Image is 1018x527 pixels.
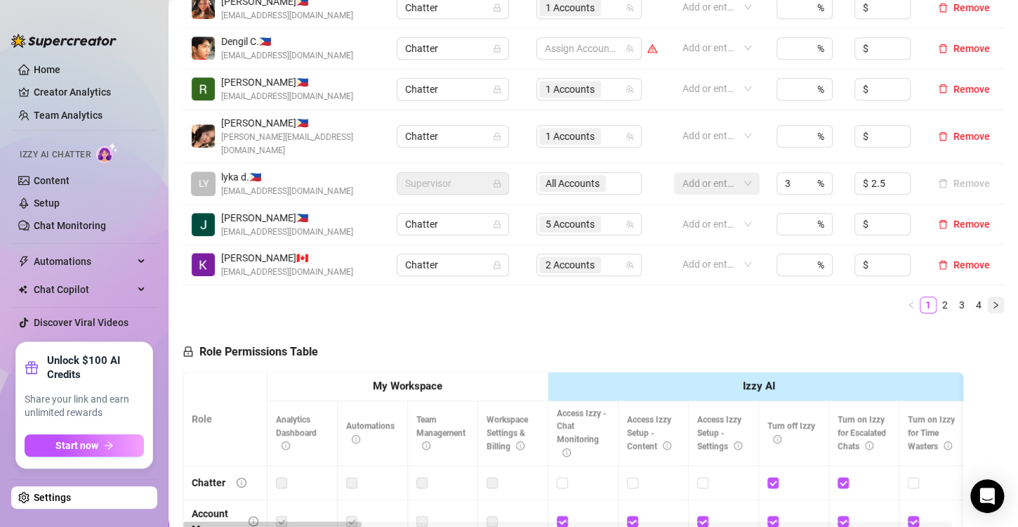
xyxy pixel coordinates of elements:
span: [EMAIL_ADDRESS][DOMAIN_NAME] [221,9,353,22]
span: warning [647,44,657,53]
li: 4 [970,297,987,313]
button: left [903,297,920,313]
span: delete [938,3,948,13]
a: 3 [954,297,970,313]
span: lock [493,4,501,12]
span: Supervisor [405,173,501,194]
span: delete [938,131,948,141]
span: arrow-right [104,441,114,450]
span: lock [493,132,501,141]
span: delete [938,260,948,270]
span: right [991,301,1000,309]
div: Open Intercom Messenger [970,479,1004,513]
strong: My Workspace [373,379,442,392]
li: 3 [953,297,970,313]
span: info-circle [352,435,360,443]
span: info-circle [663,441,671,450]
span: lock [183,346,194,357]
button: Start nowarrow-right [25,434,144,457]
span: [EMAIL_ADDRESS][DOMAIN_NAME] [221,90,353,103]
span: info-circle [865,441,873,450]
span: Start now [55,440,98,451]
a: Setup [34,197,60,209]
span: Automations [346,421,395,444]
a: 4 [971,297,986,313]
button: right [987,297,1004,313]
button: Remove [932,40,996,57]
img: AI Chatter [96,143,118,163]
span: Chatter [405,126,501,147]
span: [EMAIL_ADDRESS][DOMAIN_NAME] [221,185,353,198]
span: lock [493,220,501,228]
img: Kristine Flores [192,253,215,276]
span: team [626,85,634,93]
button: Remove [932,81,996,98]
span: 1 Accounts [539,128,601,145]
button: Remove [932,256,996,273]
a: 1 [920,297,936,313]
span: team [626,220,634,228]
a: Home [34,64,60,75]
span: Remove [953,131,990,142]
img: logo-BBDzfeDw.svg [11,34,117,48]
span: [PERSON_NAME] 🇵🇭 [221,115,380,131]
span: Analytics Dashboard [276,415,317,451]
span: Turn on Izzy for Time Wasters [908,415,955,451]
li: Next Page [987,297,1004,313]
span: Remove [953,43,990,54]
a: Team Analytics [34,110,103,121]
li: 1 [920,297,937,313]
img: Joyce Valerio [192,124,215,148]
span: left [907,301,915,309]
span: Turn off Izzy [767,421,815,444]
span: 2 Accounts [546,257,595,273]
span: info-circle [734,441,742,450]
span: gift [25,360,39,375]
a: Creator Analytics [34,81,146,103]
span: [EMAIL_ADDRESS][DOMAIN_NAME] [221,226,353,239]
span: info-circle [944,441,952,450]
a: Settings [34,492,71,503]
span: 1 Accounts [546,82,595,97]
span: Chatter [405,38,501,59]
button: Remove [932,128,996,145]
span: Remove [953,84,990,95]
span: info-circle [282,441,290,450]
span: lyka d. 🇵🇭 [221,169,353,185]
span: delete [938,84,948,93]
span: Chatter [405,79,501,100]
span: 5 Accounts [546,216,595,232]
span: team [626,261,634,269]
span: Automations [34,250,133,273]
span: Dengil C. 🇵🇭 [221,34,353,49]
span: lock [493,44,501,53]
a: Content [34,175,70,186]
span: 5 Accounts [539,216,601,233]
img: Dengil Consigna [192,37,215,60]
span: Remove [953,2,990,13]
span: Access Izzy Setup - Content [627,415,671,451]
span: Remove [953,219,990,230]
span: Team Management [416,415,465,451]
span: delete [938,219,948,229]
span: Access Izzy Setup - Settings [697,415,742,451]
button: Remove [932,216,996,233]
a: Chat Monitoring [34,220,106,231]
span: info-circle [422,441,430,450]
span: Chatter [405,214,501,235]
span: [PERSON_NAME] 🇵🇭 [221,74,353,90]
strong: Izzy AI [743,379,775,392]
span: [EMAIL_ADDRESS][DOMAIN_NAME] [221,266,353,279]
li: Previous Page [903,297,920,313]
span: 1 Accounts [546,129,595,144]
span: info-circle [562,448,571,457]
li: 2 [937,297,953,313]
strong: Unlock $100 AI Credits [47,353,144,382]
span: [PERSON_NAME] 🇵🇭 [221,210,353,226]
span: thunderbolt [18,256,29,267]
span: Access Izzy - Chat Monitoring [557,408,607,458]
h5: Role Permissions Table [183,344,318,360]
span: [EMAIL_ADDRESS][DOMAIN_NAME] [221,49,353,63]
span: team [626,4,634,12]
span: 1 Accounts [539,81,601,98]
